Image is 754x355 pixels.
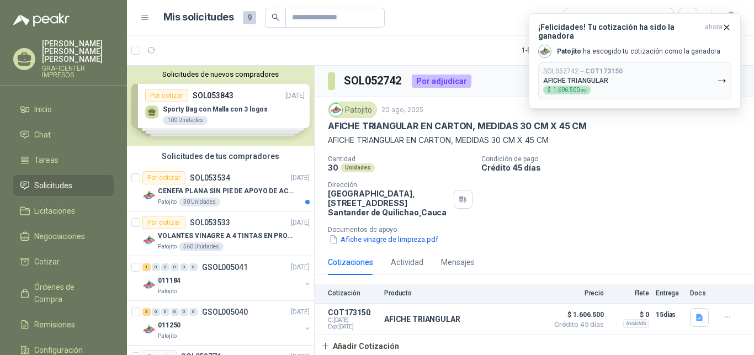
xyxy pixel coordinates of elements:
div: Patojito [328,102,377,118]
p: [DATE] [291,173,310,183]
span: ,00 [580,88,586,93]
span: Inicio [34,103,52,115]
p: SOL053534 [190,174,230,182]
div: 0 [189,308,198,316]
p: Crédito 45 días [481,163,750,172]
p: 20 ago, 2025 [381,105,423,115]
div: 0 [180,263,188,271]
h3: ¡Felicidades! Tu cotización ha sido la ganadora [538,23,700,40]
div: 0 [180,308,188,316]
p: Docs [690,289,712,297]
p: Cantidad [328,155,472,163]
p: GSOL005040 [202,308,248,316]
div: Por adjudicar [412,75,471,88]
p: Documentos de apoyo [328,226,750,234]
p: Patojito [158,242,177,251]
div: 3 [142,308,151,316]
p: [PERSON_NAME] [PERSON_NAME] [PERSON_NAME] [42,40,114,63]
p: Entrega [656,289,683,297]
p: GSOL005041 [202,263,248,271]
a: Inicio [13,99,114,120]
p: CENEFA PLANA SIN PIE DE APOYO DE ACUERDO A LA IMAGEN ADJUNTA [158,186,295,197]
span: Crédito 45 días [549,321,604,328]
div: 0 [171,263,179,271]
p: [DATE] [291,262,310,273]
h3: SOL052742 [344,72,403,89]
p: SOL052742 → [543,67,623,76]
div: 0 [161,263,169,271]
div: 0 [161,308,169,316]
div: Por cotizar [142,216,185,229]
p: 30 [328,163,338,172]
span: Negociaciones [34,230,85,242]
p: Dirección [328,181,449,189]
a: Órdenes de Compra [13,277,114,310]
div: 1 [142,263,151,271]
a: 3 0 0 0 0 0 GSOL005040[DATE] Company Logo011250Patojito [142,305,312,341]
div: Por cotizar [142,171,185,184]
span: Licitaciones [34,205,75,217]
h1: Mis solicitudes [163,9,234,25]
p: GRAFICENTER IMPRESOS [42,65,114,78]
p: AFICHE TRIANGULAR [543,77,608,84]
p: 011184 [158,275,180,286]
a: Por cotizarSOL053533[DATE] Company LogoVOLANTES VINAGRE A 4 TINTAS EN PROPALCOTE VER ARCHIVO ADJU... [127,211,314,256]
span: Tareas [34,154,59,166]
div: Solicitudes de tus compradores [127,146,314,167]
div: 560 Unidades [179,242,224,251]
p: [DATE] [291,218,310,228]
span: Chat [34,129,51,141]
a: Cotizar [13,251,114,272]
img: Company Logo [142,323,156,336]
button: Solicitudes de nuevos compradores [131,70,310,78]
div: 0 [189,263,198,271]
img: Company Logo [539,45,551,57]
p: AFICHE TRIANGULAR [384,315,460,324]
p: [DATE] [291,307,310,317]
img: Company Logo [142,189,156,202]
b: Patojito [557,47,581,55]
p: ha escogido tu cotización como la ganadora [557,47,720,56]
div: $ [543,86,591,94]
div: 0 [152,308,160,316]
p: Patojito [158,287,177,296]
span: 1.606.500 [553,87,586,93]
button: SOL052742→COT173150AFICHE TRIANGULAR$1.606.500,00 [538,62,731,99]
a: Remisiones [13,314,114,335]
div: 1 - 8 de 8 [522,41,578,59]
span: ahora [705,23,723,40]
span: C: [DATE] [328,317,378,324]
p: $ 0 [610,308,649,321]
div: Todas [571,12,594,24]
p: [GEOGRAPHIC_DATA], [STREET_ADDRESS] Santander de Quilichao , Cauca [328,189,449,217]
p: Patojito [158,332,177,341]
p: Flete [610,289,649,297]
div: Mensajes [441,256,475,268]
a: Tareas [13,150,114,171]
a: Negociaciones [13,226,114,247]
a: Chat [13,124,114,145]
img: Company Logo [330,104,342,116]
div: 0 [152,263,160,271]
img: Company Logo [142,234,156,247]
div: Incluido [623,319,649,328]
p: Precio [549,289,604,297]
div: 30 Unidades [179,198,220,206]
p: 011250 [158,320,180,331]
div: Actividad [391,256,423,268]
b: COT173150 [585,67,623,75]
span: Solicitudes [34,179,72,192]
span: Exp: [DATE] [328,324,378,330]
div: Unidades [341,163,375,172]
span: Órdenes de Compra [34,281,103,305]
img: Company Logo [142,278,156,292]
p: Cotización [328,289,378,297]
span: 9 [243,11,256,24]
span: $ 1.606.500 [549,308,604,321]
p: Condición de pago [481,155,750,163]
span: Remisiones [34,319,75,331]
p: COT173150 [328,308,378,317]
p: Patojito [158,198,177,206]
p: AFICHE TRIANGULAR EN CARTON, MEDIDAS 30 CM X 45 CM [328,134,741,146]
p: Producto [384,289,542,297]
